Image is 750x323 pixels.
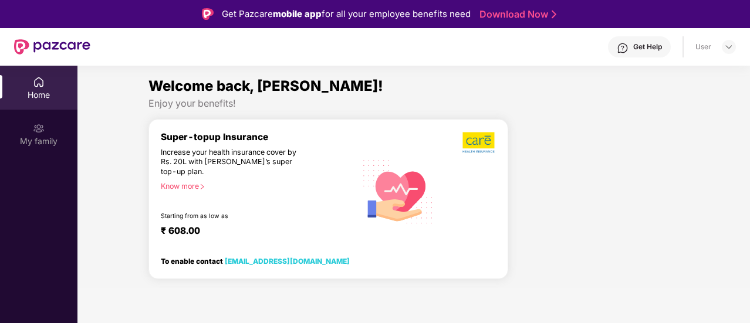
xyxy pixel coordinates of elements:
[161,212,306,220] div: Starting from as low as
[222,7,471,21] div: Get Pazcare for all your employee benefits need
[161,225,344,239] div: ₹ 608.00
[273,8,322,19] strong: mobile app
[14,39,90,55] img: New Pazcare Logo
[33,123,45,134] img: svg+xml;base64,PHN2ZyB3aWR0aD0iMjAiIGhlaWdodD0iMjAiIHZpZXdCb3g9IjAgMCAyMCAyMCIgZmlsbD0ibm9uZSIgeG...
[225,257,350,266] a: [EMAIL_ADDRESS][DOMAIN_NAME]
[148,97,679,110] div: Enjoy your benefits!
[161,148,306,177] div: Increase your health insurance cover by Rs. 20L with [PERSON_NAME]’s super top-up plan.
[161,182,349,190] div: Know more
[356,148,440,233] img: svg+xml;base64,PHN2ZyB4bWxucz0iaHR0cDovL3d3dy53My5vcmcvMjAwMC9zdmciIHhtbG5zOnhsaW5rPSJodHRwOi8vd3...
[202,8,214,20] img: Logo
[33,76,45,88] img: svg+xml;base64,PHN2ZyBpZD0iSG9tZSIgeG1sbnM9Imh0dHA6Ly93d3cudzMub3JnLzIwMDAvc3ZnIiB3aWR0aD0iMjAiIG...
[479,8,553,21] a: Download Now
[199,183,205,190] span: right
[724,42,734,52] img: svg+xml;base64,PHN2ZyBpZD0iRHJvcGRvd24tMzJ4MzIiIHhtbG5zPSJodHRwOi8vd3d3LnczLm9yZy8yMDAwL3N2ZyIgd2...
[148,77,383,94] span: Welcome back, [PERSON_NAME]!
[161,131,356,142] div: Super-topup Insurance
[161,257,350,265] div: To enable contact
[462,131,496,154] img: b5dec4f62d2307b9de63beb79f102df3.png
[633,42,662,52] div: Get Help
[552,8,556,21] img: Stroke
[695,42,711,52] div: User
[617,42,629,54] img: svg+xml;base64,PHN2ZyBpZD0iSGVscC0zMngzMiIgeG1sbnM9Imh0dHA6Ly93d3cudzMub3JnLzIwMDAvc3ZnIiB3aWR0aD...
